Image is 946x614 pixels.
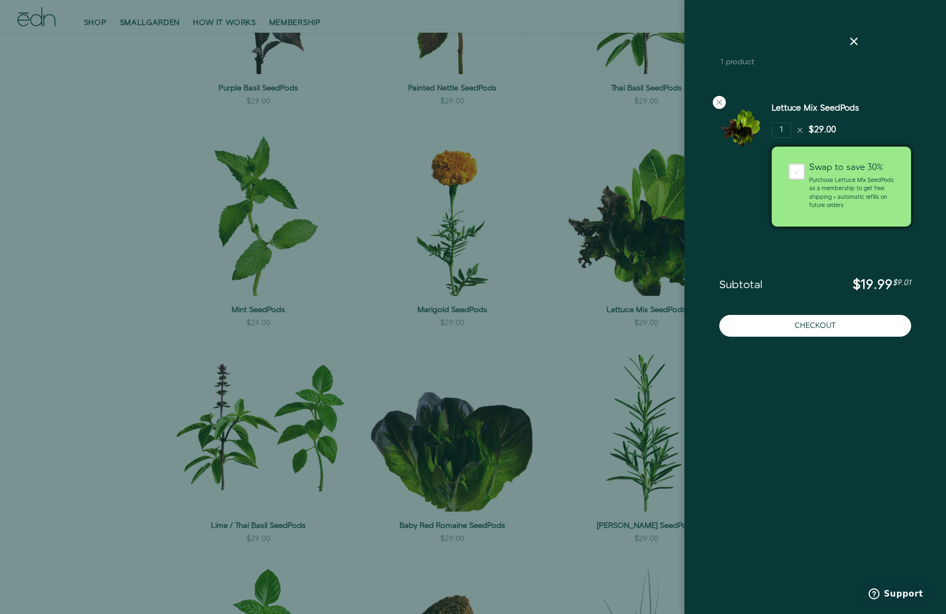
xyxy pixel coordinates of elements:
div: $29.00 [809,124,836,137]
a: Lettuce Mix SeedPods [772,102,859,114]
span: $19.99 [853,276,893,294]
a: Cart [720,35,780,54]
div: Swap to save 30% [809,163,894,172]
img: Lettuce Mix SeedPods [719,102,763,146]
span: Subtotal [719,279,762,292]
div: ✓ [789,163,805,180]
span: $9.01 [893,277,911,288]
p: Purchase Lettuce Mix SeedPods as a membership to get free shipping + automatic refills on future ... [809,177,894,210]
span: product [726,57,754,68]
span: 1 [720,57,724,68]
button: Checkout [719,315,911,337]
iframe: Opens a widget where you can find more information [861,581,935,609]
